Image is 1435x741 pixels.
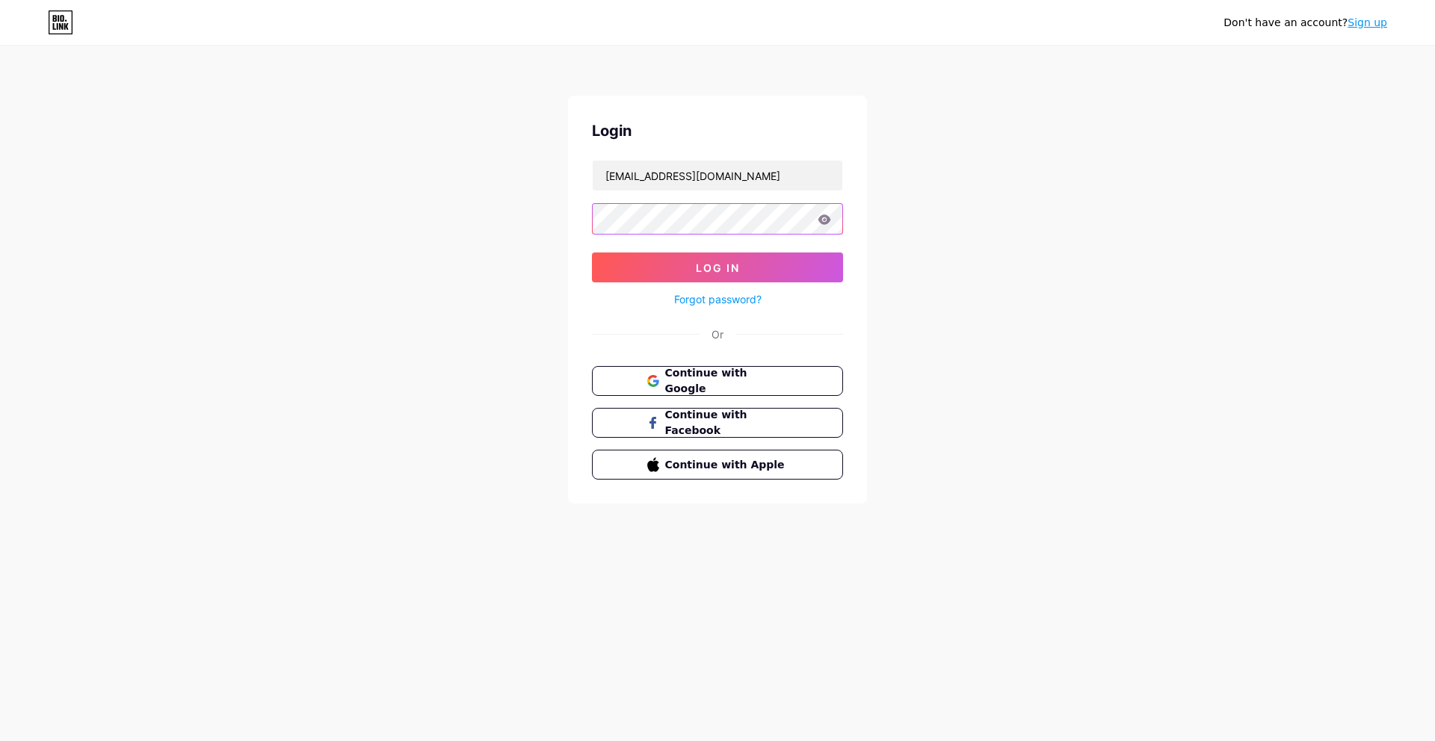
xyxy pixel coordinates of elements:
a: Forgot password? [674,291,762,307]
span: Continue with Google [665,365,789,397]
button: Continue with Facebook [592,408,843,438]
button: Continue with Google [592,366,843,396]
div: Login [592,120,843,142]
span: Continue with Facebook [665,407,789,438]
button: Log In [592,252,843,282]
div: Don't have an account? [1223,15,1387,31]
a: Sign up [1348,16,1387,28]
div: Or [712,326,723,342]
input: Username [593,161,842,190]
span: Log In [696,261,740,274]
span: Continue with Apple [665,457,789,473]
button: Continue with Apple [592,450,843,480]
